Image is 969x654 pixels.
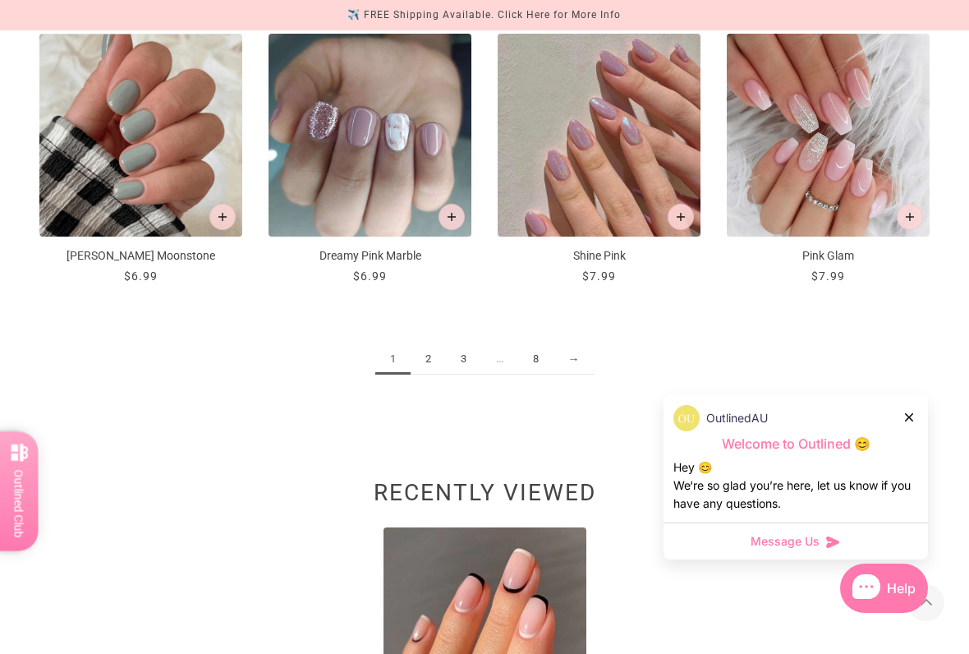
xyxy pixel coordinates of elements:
[481,344,518,375] span: ...
[498,34,700,285] a: Shine Pink
[39,488,930,506] h2: Recently viewed
[347,7,621,24] div: ✈️ FREE Shipping Available. Click Here for More Info
[897,204,923,230] button: Add to cart
[673,405,700,431] img: data:image/png;base64,iVBORw0KGgoAAAANSUhEUgAAACQAAAAkCAYAAADhAJiYAAAAAXNSR0IArs4c6QAAAERlWElmTU0...
[673,458,918,513] div: Hey 😊 We‘re so glad you’re here, let us know if you have any questions.
[553,344,595,375] a: →
[439,204,465,230] button: Add to cart
[209,204,236,230] button: Add to cart
[727,247,930,265] p: Pink Glam
[811,269,845,283] span: $7.99
[727,34,930,285] a: Pink Glam
[124,269,158,283] span: $6.99
[269,34,471,285] a: Dreamy Pink Marble
[269,247,471,265] p: Dreamy Pink Marble
[498,247,700,265] p: Shine Pink
[446,344,481,375] a: 3
[411,344,446,375] a: 2
[39,247,242,265] p: [PERSON_NAME] Moonstone
[518,344,553,375] a: 8
[39,34,242,285] a: Misty Moonstone
[751,533,820,550] span: Message Us
[673,435,918,453] p: Welcome to Outlined 😊
[39,34,242,237] img: Misty Moonstone-Press on Manicure-Outlined
[668,204,694,230] button: Add to cart
[375,344,411,375] span: 1
[353,269,387,283] span: $6.99
[582,269,616,283] span: $7.99
[706,409,768,427] p: OutlinedAU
